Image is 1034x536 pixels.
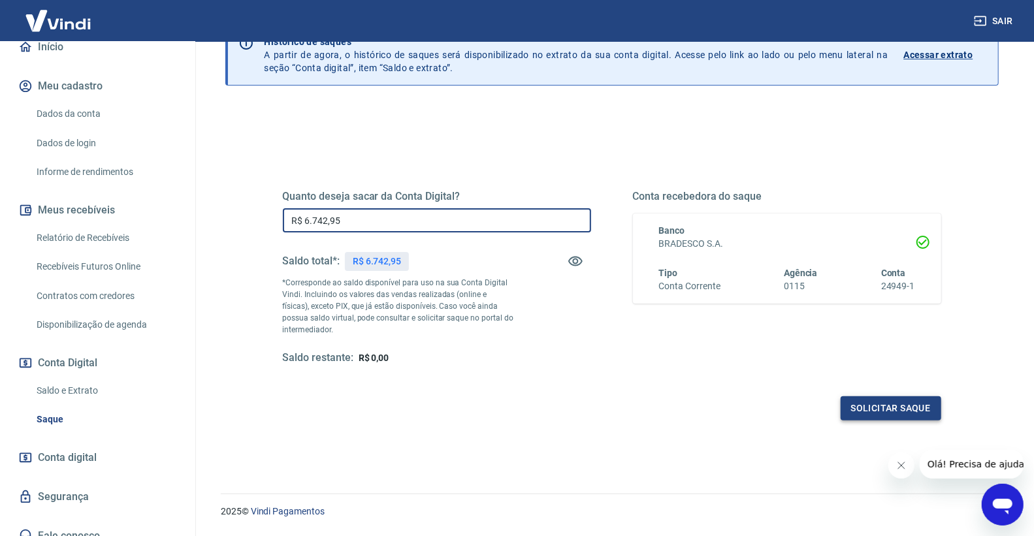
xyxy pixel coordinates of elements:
[265,35,888,48] p: Histórico de saques
[881,279,915,293] h6: 24949-1
[982,484,1024,526] iframe: Botão para abrir a janela de mensagens
[841,396,941,420] button: Solicitar saque
[31,377,180,404] a: Saldo e Extrato
[16,482,180,511] a: Segurança
[31,225,180,251] a: Relatório de Recebíveis
[38,449,97,467] span: Conta digital
[920,450,1024,479] iframe: Mensagem da empresa
[359,353,389,363] span: R$ 0,00
[784,279,818,293] h6: 0115
[283,277,514,336] p: *Corresponde ao saldo disponível para uso na sua Conta Digital Vindi. Incluindo os valores das ve...
[283,351,353,365] h5: Saldo restante:
[659,268,678,278] span: Tipo
[16,33,180,61] a: Início
[31,101,180,127] a: Dados da conta
[31,311,180,338] a: Disponibilização de agenda
[283,255,340,268] h5: Saldo total*:
[971,9,1018,33] button: Sair
[31,283,180,309] a: Contratos com credores
[31,253,180,280] a: Recebíveis Futuros Online
[31,130,180,157] a: Dados de login
[16,1,101,40] img: Vindi
[659,237,915,251] h6: BRADESCO S.A.
[31,159,180,185] a: Informe de rendimentos
[16,196,180,225] button: Meus recebíveis
[221,505,1003,518] p: 2025 ©
[16,72,180,101] button: Meu cadastro
[881,268,906,278] span: Conta
[659,279,720,293] h6: Conta Corrente
[16,443,180,472] a: Conta digital
[904,35,988,74] a: Acessar extrato
[8,9,110,20] span: Olá! Precisa de ajuda?
[16,349,180,377] button: Conta Digital
[283,190,591,203] h5: Quanto deseja sacar da Conta Digital?
[31,406,180,433] a: Saque
[784,268,818,278] span: Agência
[904,48,973,61] p: Acessar extrato
[353,255,401,268] p: R$ 6.742,95
[888,452,914,479] iframe: Fechar mensagem
[633,190,941,203] h5: Conta recebedora do saque
[659,225,685,236] span: Banco
[265,35,888,74] p: A partir de agora, o histórico de saques será disponibilizado no extrato da sua conta digital. Ac...
[251,506,325,516] a: Vindi Pagamentos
